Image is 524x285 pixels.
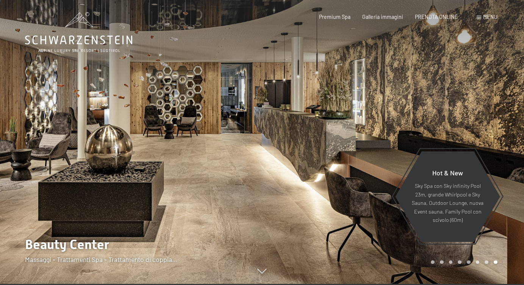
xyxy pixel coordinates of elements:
p: Sky Spa con Sky infinity Pool 23m, grande Whirlpool e Sky Sauna, Outdoor Lounge, nuova Event saun... [411,182,484,225]
a: Galleria immagini [362,14,403,20]
span: Menu [483,14,497,20]
div: Carousel Page 8 (Current Slide) [494,260,497,264]
span: Hot & New [432,169,463,177]
div: Carousel Page 4 [458,260,461,264]
a: Hot & New Sky Spa con Sky infinity Pool 23m, grande Whirlpool e Sky Sauna, Outdoor Lounge, nuova ... [395,151,501,242]
div: Carousel Page 3 [449,260,453,264]
div: Carousel Page 6 [476,260,480,264]
div: Carousel Pagination [428,260,497,264]
a: PRENOTA ONLINE [415,14,458,20]
div: Carousel Page 1 [431,260,435,264]
div: Carousel Page 5 [467,260,471,264]
a: Premium Spa [319,14,350,20]
div: Carousel Page 2 [440,260,444,264]
div: Carousel Page 7 [485,260,488,264]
